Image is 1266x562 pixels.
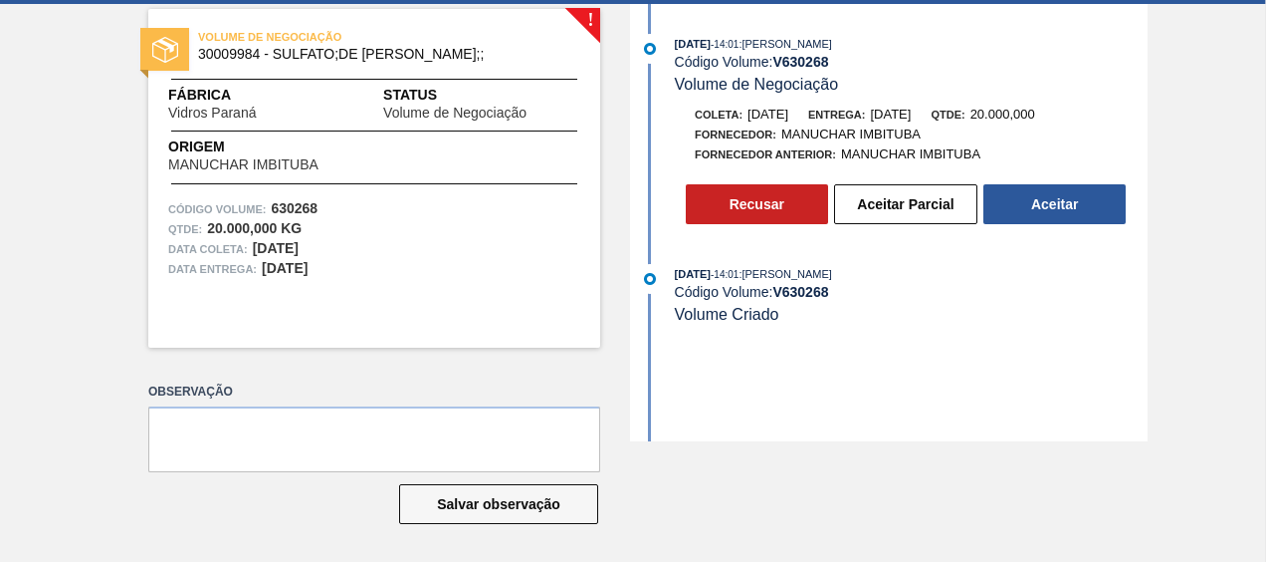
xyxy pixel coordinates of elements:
[644,43,656,55] img: atual
[198,47,559,62] span: 30009984 - SULFATO;DE SODIO ANIDRO;;
[383,85,580,106] span: Status
[675,54,1148,70] div: Código Volume:
[738,268,832,280] span: : [PERSON_NAME]
[747,107,788,122] span: [DATE]
[168,199,266,219] span: Código Volume:
[772,54,828,70] strong: V 630268
[168,157,318,172] span: MANUCHAR IMBITUBA
[675,284,1148,300] div: Código Volume:
[148,378,600,407] label: Observação
[738,38,832,50] span: : [PERSON_NAME]
[644,273,656,285] img: atual
[399,484,598,524] button: Salvar observação
[383,106,527,121] span: Volume de Negociação
[675,38,711,50] span: [DATE]
[168,259,257,279] span: Data entrega:
[168,239,248,259] span: Data coleta:
[695,109,742,121] span: Coleta:
[695,129,776,140] span: Fornecedor:
[970,107,1035,122] span: 20.000,000
[711,39,738,50] span: - 14:01
[198,27,477,47] span: VOLUME DE NEGOCIAÇÃO
[168,106,256,121] span: Vidros Paraná
[808,109,865,121] span: Entrega:
[983,184,1126,224] button: Aceitar
[781,127,921,141] span: MANUCHAR IMBITUBA
[834,184,977,224] button: Aceitar Parcial
[675,306,779,323] span: Volume Criado
[711,269,738,280] span: - 14:01
[271,200,317,216] strong: 630268
[168,85,318,106] span: Fábrica
[686,184,828,224] button: Recusar
[262,260,308,276] strong: [DATE]
[168,137,375,157] span: Origem
[675,76,839,93] span: Volume de Negociação
[772,284,828,300] strong: V 630268
[841,146,980,161] span: MANUCHAR IMBITUBA
[152,37,178,63] img: status
[168,219,202,239] span: Qtde :
[870,107,911,122] span: [DATE]
[695,148,836,160] span: Fornecedor Anterior:
[207,220,302,236] strong: 20.000,000 KG
[253,240,299,256] strong: [DATE]
[675,268,711,280] span: [DATE]
[931,109,964,121] span: Qtde:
